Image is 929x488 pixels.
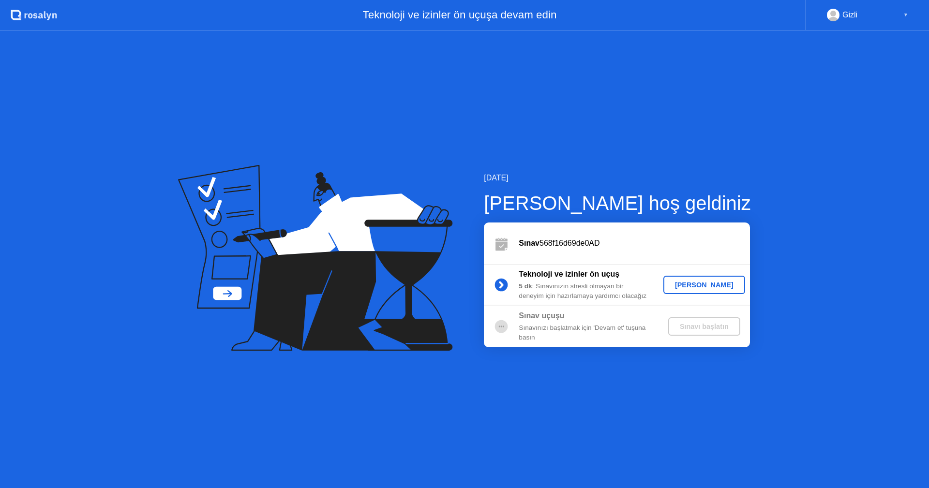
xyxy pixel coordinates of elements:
div: Sınavınızı başlatmak için 'Devam et' tuşuna basın [519,323,658,343]
b: Teknoloji ve izinler ön uçuş [519,270,619,278]
b: Sınav uçuşu [519,311,564,320]
button: [PERSON_NAME] [663,276,745,294]
b: 5 dk [519,282,532,290]
button: Sınavı başlatın [668,317,740,336]
div: 568f16d69de0AD [519,237,750,249]
div: [PERSON_NAME] hoş geldiniz [484,189,750,218]
div: Gizli [842,9,857,21]
b: Sınav [519,239,539,247]
div: [PERSON_NAME] [667,281,741,289]
div: [DATE] [484,172,750,184]
div: : Sınavınızın stresli olmayan bir deneyim için hazırlamaya yardımcı olacağız [519,281,658,301]
div: Sınavı başlatın [672,323,736,330]
div: ▼ [903,9,908,21]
